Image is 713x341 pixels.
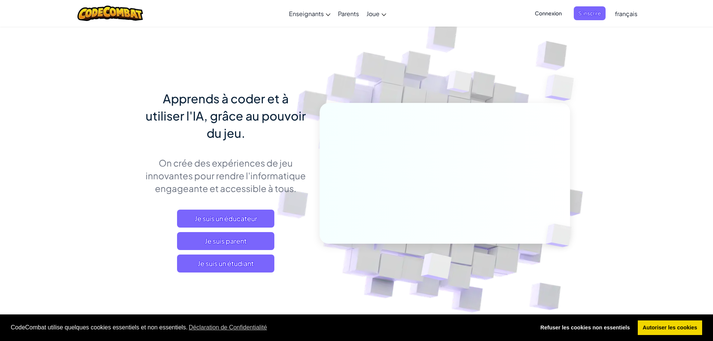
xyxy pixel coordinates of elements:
a: Enseignants [285,3,334,24]
a: allow cookies [638,320,703,335]
p: On crée des expériences de jeu innovantes pour rendre l'informatique engageante et accessible à t... [143,156,308,195]
img: Overlap cubes [530,56,595,119]
span: Enseignants [289,10,324,18]
a: Joue [363,3,390,24]
a: Je suis parent [177,232,274,250]
a: learn more about cookies [188,322,268,333]
span: français [615,10,637,18]
a: Parents [334,3,363,24]
button: Connexion [530,6,566,20]
img: Overlap cubes [533,208,589,263]
img: Overlap cubes [433,56,487,112]
img: Overlap cubes [402,237,469,299]
img: CodeCombat logo [77,6,143,21]
a: deny cookies [535,320,635,335]
button: Je suis un étudiant [177,255,274,273]
span: Apprends à coder et à utiliser l'IA, grâce au pouvoir du jeu. [146,91,306,140]
span: CodeCombat utilise quelques cookies essentiels et non essentiels. [11,322,529,333]
a: français [611,3,641,24]
a: Je suis un éducateur [177,210,274,228]
span: Joue [366,10,380,18]
button: S'inscrire [574,6,606,20]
